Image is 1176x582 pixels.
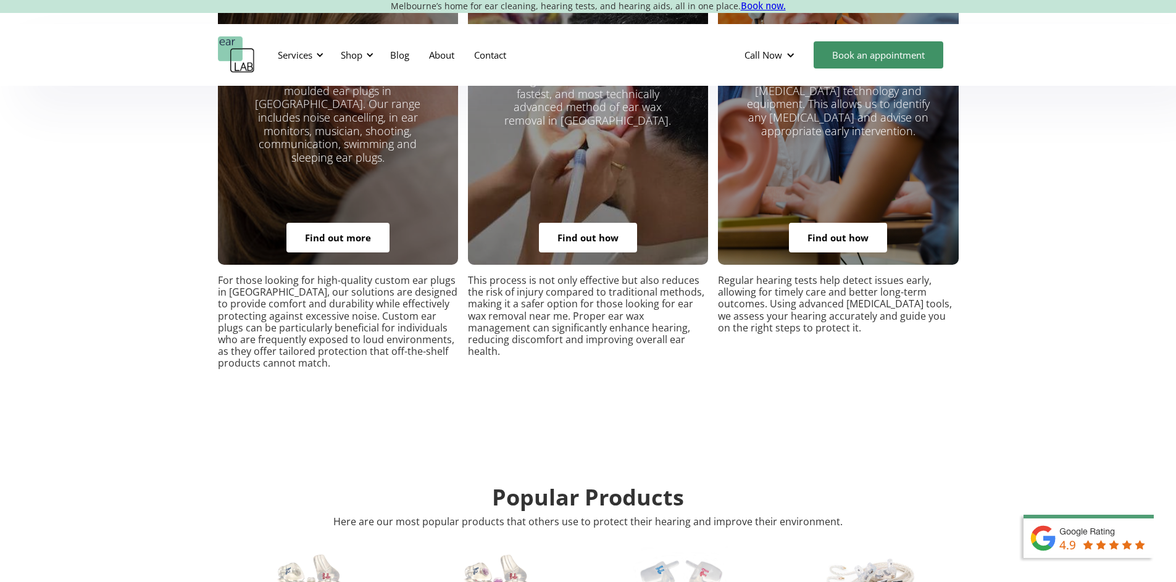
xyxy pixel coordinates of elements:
[286,223,390,252] a: Find out more
[243,58,433,165] p: Find your perfect fit – we offer personalised state of the art custom moulded ear plugs in [GEOGR...
[744,49,782,61] div: Call Now
[539,223,637,252] a: Find out how
[468,275,708,370] p: This process is not only effective but also reduces the risk of injury compared to traditional me...
[419,37,464,73] a: About
[743,58,933,138] p: We offer comprehensive hearing assessments using latest [MEDICAL_DATA] technology and equipment. ...
[380,37,419,73] a: Blog
[278,49,312,61] div: Services
[718,275,958,370] p: Regular hearing tests help detect issues early, allowing for timely care and better long-term out...
[333,36,377,73] div: Shop
[735,36,807,73] div: Call Now
[341,49,362,61] div: Shop
[270,36,327,73] div: Services
[218,516,959,528] p: Here are our most popular products that others use to protect their hearing and improve their env...
[218,36,255,73] a: home
[218,275,458,370] p: For those looking for high-quality custom ear plugs in [GEOGRAPHIC_DATA], our solutions are desig...
[493,48,683,128] p: We’re the experts in unblocking ears using miscrosuction; the safest, fastest, and most technical...
[464,37,516,73] a: Contact
[789,223,887,252] a: Find out how
[814,41,943,69] a: Book an appointment
[492,485,684,510] h2: Popular Products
